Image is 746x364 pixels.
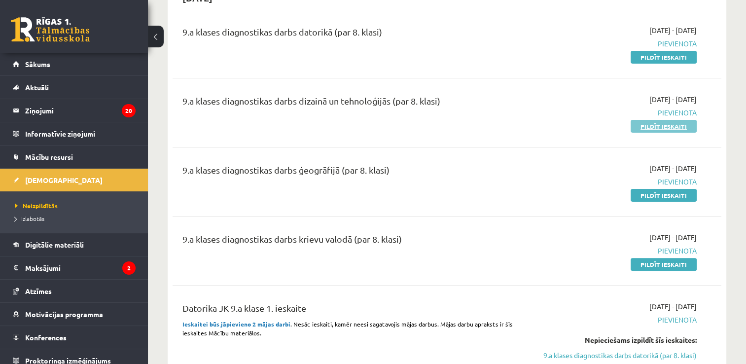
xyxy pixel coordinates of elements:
span: Izlabotās [15,215,44,222]
a: [DEMOGRAPHIC_DATA] [13,169,136,191]
div: 9.a klases diagnostikas darbs krievu valodā (par 8. klasi) [182,232,520,251]
span: Pievienota [535,315,697,325]
span: Aktuāli [25,83,49,92]
a: Sākums [13,53,136,75]
legend: Ziņojumi [25,99,136,122]
div: Datorika JK 9.a klase 1. ieskaite [182,301,520,320]
legend: Maksājumi [25,256,136,279]
a: Maksājumi2 [13,256,136,279]
a: Mācību resursi [13,146,136,168]
span: Digitālie materiāli [25,240,84,249]
span: [DEMOGRAPHIC_DATA] [25,176,103,184]
span: Pievienota [535,108,697,118]
a: Atzīmes [13,280,136,302]
div: 9.a klases diagnostikas darbs dizainā un tehnoloģijās (par 8. klasi) [182,94,520,112]
legend: Informatīvie ziņojumi [25,122,136,145]
a: Pildīt ieskaiti [631,51,697,64]
a: 9.a klases diagnostikas darbs datorikā (par 8. klasi) [535,350,697,361]
span: Konferences [25,333,67,342]
a: Informatīvie ziņojumi [13,122,136,145]
a: Pildīt ieskaiti [631,258,697,271]
span: [DATE] - [DATE] [649,94,697,105]
a: Pildīt ieskaiti [631,189,697,202]
a: Izlabotās [15,214,138,223]
a: Motivācijas programma [13,303,136,326]
span: Pievienota [535,246,697,256]
span: [DATE] - [DATE] [649,232,697,243]
span: [DATE] - [DATE] [649,301,697,312]
span: Mācību resursi [25,152,73,161]
span: Pievienota [535,177,697,187]
a: Pildīt ieskaiti [631,120,697,133]
span: Atzīmes [25,287,52,295]
i: 2 [122,261,136,275]
span: [DATE] - [DATE] [649,163,697,174]
span: Sākums [25,60,50,69]
i: 20 [122,104,136,117]
span: . Nesāc ieskaiti, kamēr neesi sagatavojis mājas darbus. Mājas darbu apraksts ir šīs ieskaites Māc... [182,320,513,337]
a: Ziņojumi20 [13,99,136,122]
div: 9.a klases diagnostikas darbs ģeogrāfijā (par 8. klasi) [182,163,520,182]
span: [DATE] - [DATE] [649,25,697,36]
div: Nepieciešams izpildīt šīs ieskaites: [535,335,697,345]
span: Neizpildītās [15,202,58,210]
span: Pievienota [535,38,697,49]
a: Aktuāli [13,76,136,99]
a: Neizpildītās [15,201,138,210]
span: Motivācijas programma [25,310,103,319]
a: Rīgas 1. Tālmācības vidusskola [11,17,90,42]
strong: Ieskaitei būs jāpievieno 2 mājas darbi [182,320,290,328]
a: Konferences [13,326,136,349]
a: Digitālie materiāli [13,233,136,256]
div: 9.a klases diagnostikas darbs datorikā (par 8. klasi) [182,25,520,43]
